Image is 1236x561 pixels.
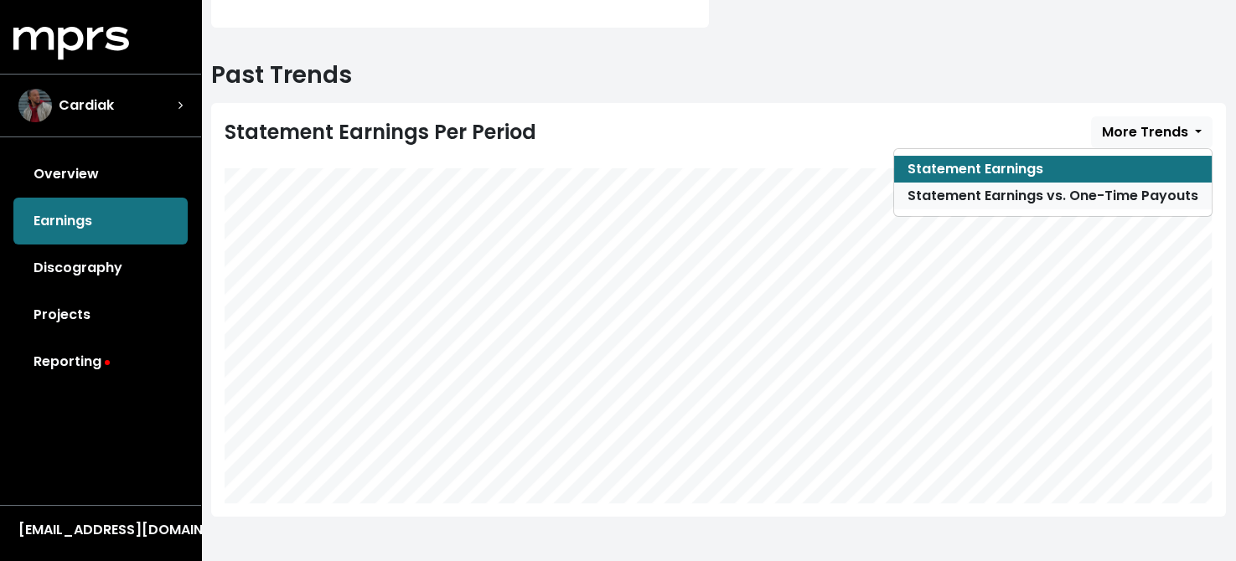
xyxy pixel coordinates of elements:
[13,519,188,541] button: [EMAIL_ADDRESS][DOMAIN_NAME]
[1091,116,1213,148] button: More Trends
[13,291,188,338] a: Projects
[894,156,1212,183] a: Statement Earnings
[13,244,188,291] a: Discography
[211,61,1226,90] h2: Past Trends
[18,89,52,122] img: The selected account / producer
[13,338,188,385] a: Reporting
[13,151,188,198] a: Overview
[894,183,1212,209] a: Statement Earnings vs. One-Time Payouts
[59,95,114,116] span: Cardiak
[18,520,183,540] div: [EMAIL_ADDRESS][DOMAIN_NAME]
[225,121,536,145] div: Statement Earnings Per Period
[13,33,129,52] a: mprs logo
[1102,122,1188,142] span: More Trends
